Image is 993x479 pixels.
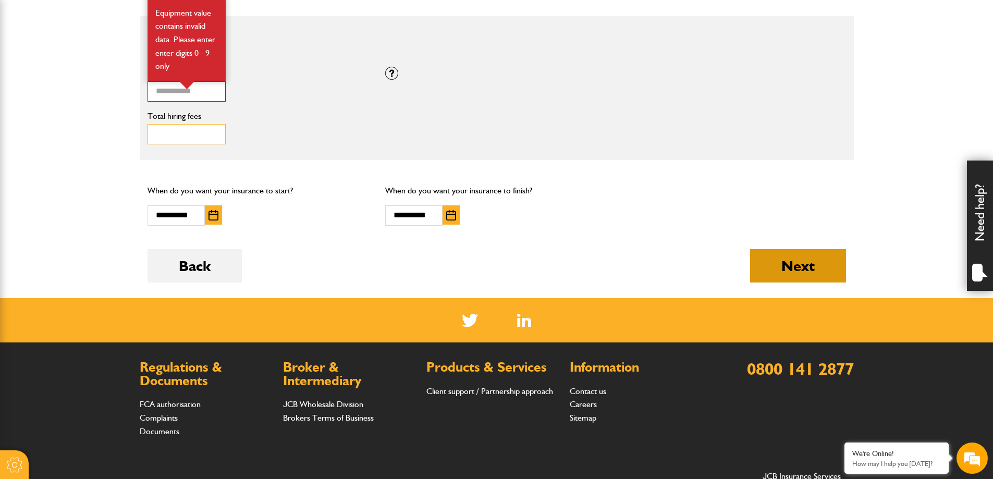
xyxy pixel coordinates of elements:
[148,112,370,120] label: Total hiring fees
[14,96,190,119] input: Enter your last name
[570,399,597,409] a: Careers
[283,413,374,423] a: Brokers Terms of Business
[747,359,854,379] a: 0800 141 2877
[426,386,553,396] a: Client support / Partnership approach
[18,58,44,72] img: d_20077148190_company_1631870298795_20077148190
[570,361,703,374] h2: Information
[446,210,456,220] img: Choose date
[283,399,363,409] a: JCB Wholesale Division
[517,314,531,327] img: Linked In
[385,184,608,198] p: When do you want your insurance to finish?
[140,361,273,387] h2: Regulations & Documents
[179,81,195,89] img: error-box-arrow.svg
[426,361,559,374] h2: Products & Services
[148,184,370,198] p: When do you want your insurance to start?
[148,249,242,283] button: Back
[462,314,478,327] img: Twitter
[967,161,993,291] div: Need help?
[209,210,218,220] img: Choose date
[54,58,175,72] div: Chat with us now
[570,413,596,423] a: Sitemap
[14,127,190,150] input: Enter your email address
[570,386,606,396] a: Contact us
[140,399,201,409] a: FCA authorisation
[14,189,190,312] textarea: Type your message and hit 'Enter'
[140,426,179,436] a: Documents
[140,413,178,423] a: Complaints
[14,158,190,181] input: Enter your phone number
[517,314,531,327] a: LinkedIn
[171,5,196,30] div: Minimize live chat window
[750,249,846,283] button: Next
[852,460,941,468] p: How may I help you today?
[852,449,941,458] div: We're Online!
[283,361,416,387] h2: Broker & Intermediary
[142,321,189,335] em: Start Chat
